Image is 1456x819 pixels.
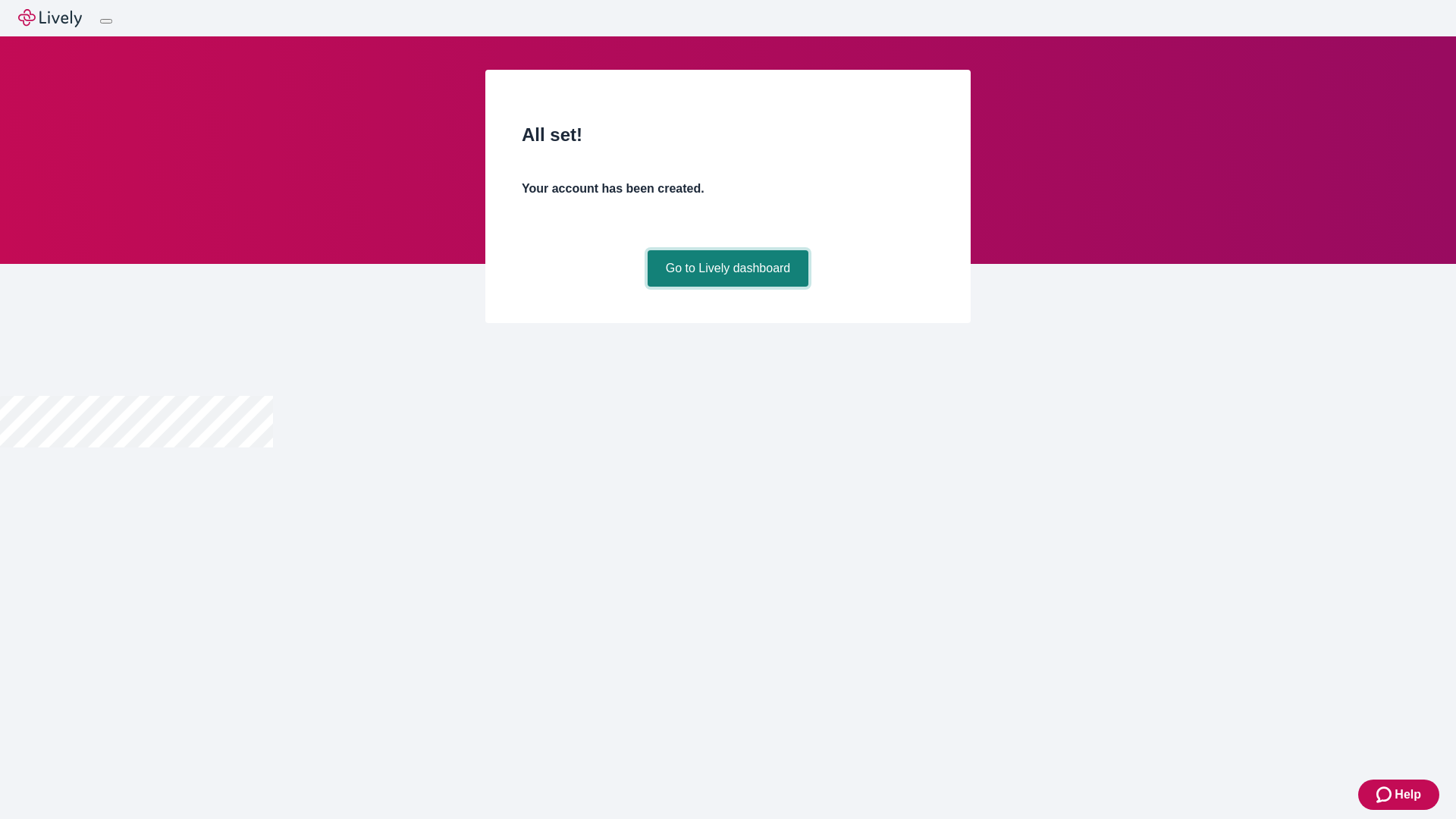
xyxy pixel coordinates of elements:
h4: Your account has been created. [522,180,934,198]
a: Go to Lively dashboard [648,250,809,287]
span: Help [1395,786,1421,804]
svg: Zendesk support icon [1376,786,1395,804]
button: Log out [100,19,112,24]
h2: All set! [522,121,934,149]
img: Lively [18,9,82,27]
button: Zendesk support iconHelp [1358,780,1439,810]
